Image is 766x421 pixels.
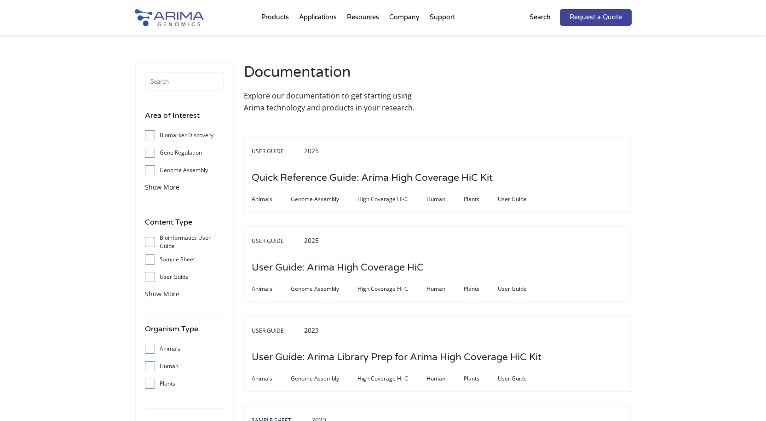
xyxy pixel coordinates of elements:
[530,12,551,23] p: Search
[252,373,291,384] span: Animals
[252,194,291,205] span: Animals
[145,183,179,191] span: Show More
[252,254,424,282] h3: User Guide: Arima High Coverage HiC
[145,216,224,235] h4: Content Type
[304,146,319,155] span: 2025
[145,110,224,128] h4: Area of Interest
[426,283,464,294] span: Human
[145,377,224,391] label: Plants
[291,194,357,205] span: Genome Assembly
[252,173,493,183] a: Quick Reference Guide: Arima High Coverage HiC Kit
[498,283,545,294] span: User Guide
[145,342,224,356] label: Animals
[464,194,498,205] span: Plants
[145,235,224,249] label: Bioinformatics User Guide
[357,373,426,384] span: High Coverage Hi-C
[252,146,302,157] span: User Guide
[464,283,498,294] span: Plants
[291,283,357,294] span: Genome Assembly
[145,128,224,142] label: Biomarker Discovery
[426,373,464,384] span: Human
[357,194,426,205] span: High Coverage Hi-C
[464,373,498,384] span: Plants
[244,62,433,90] h2: Documentation
[498,373,545,384] span: User Guide
[426,194,464,205] span: Human
[145,253,224,266] label: Sample Sheet
[145,323,224,342] h4: Organism Type
[252,343,541,372] h3: User Guide: Arima Library Prep for Arima High Coverage HiC Kit
[252,325,302,336] span: User Guide
[145,163,224,177] label: Genome Assembly
[145,72,224,91] input: Search
[304,236,319,245] span: 2025
[252,283,291,294] span: Animals
[560,9,632,26] a: Request a Quote
[244,90,433,114] p: Explore our documentation to get starting using Arima technology and products in your research.
[145,270,224,284] label: User Guide
[252,164,493,192] h3: Quick Reference Guide: Arima High Coverage HiC Kit
[252,263,424,273] a: User Guide: Arima High Coverage HiC
[357,283,426,294] span: High Coverage Hi-C
[145,289,179,298] span: Show More
[252,352,541,363] a: User Guide: Arima Library Prep for Arima High Coverage HiC Kit
[135,9,204,26] img: Arima-Genomics-logo
[304,326,319,334] span: 2023
[498,194,545,205] span: User Guide
[291,373,357,384] span: Genome Assembly
[145,359,224,373] label: Human
[145,146,224,160] label: Gene Regulation
[252,236,302,247] span: User Guide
